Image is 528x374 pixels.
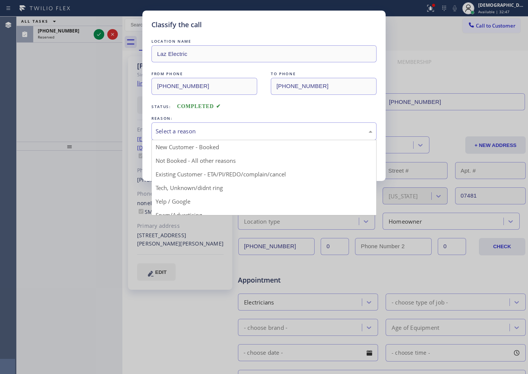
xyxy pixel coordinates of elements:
[152,195,376,208] div: Yelp / Google
[271,70,377,78] div: TO PHONE
[151,70,257,78] div: FROM PHONE
[271,78,377,95] input: To phone
[151,37,377,45] div: LOCATION NAME
[156,127,372,136] div: Select a reason
[152,181,376,195] div: Tech, Unknown/didnt ring
[152,140,376,154] div: New Customer - Booked
[152,208,376,222] div: Spam/Advertising
[151,104,171,109] span: Status:
[177,104,221,109] span: COMPLETED
[151,114,377,122] div: REASON:
[151,20,202,30] h5: Classify the call
[152,167,376,181] div: Existing Customer - ETA/PI/REDO/complain/cancel
[152,154,376,167] div: Not Booked - All other reasons
[151,78,257,95] input: From phone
